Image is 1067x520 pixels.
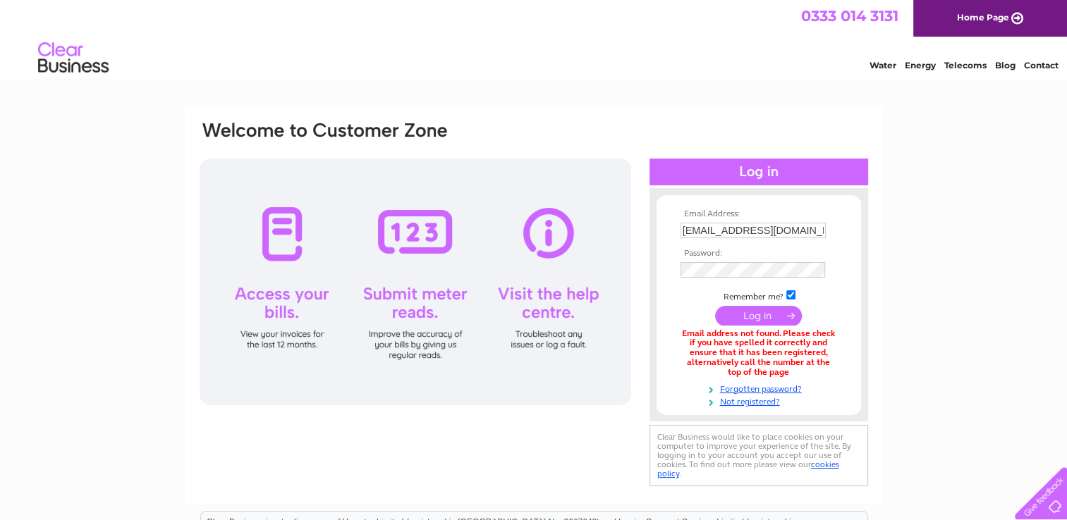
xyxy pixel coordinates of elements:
td: Remember me? [677,288,841,302]
a: Telecoms [944,60,987,70]
a: cookies policy [657,459,839,478]
a: Blog [995,60,1016,70]
a: Forgotten password? [681,381,841,395]
a: Not registered? [681,394,841,407]
th: Email Address: [677,209,841,219]
div: Clear Business is a trading name of Verastar Limited (registered in [GEOGRAPHIC_DATA] No. 3667643... [201,8,867,68]
a: 0333 014 3131 [801,7,898,25]
a: Energy [905,60,936,70]
div: Clear Business would like to place cookies on your computer to improve your experience of the sit... [650,425,868,486]
a: Water [870,60,896,70]
th: Password: [677,249,841,259]
div: Email address not found. Please check if you have spelled it correctly and ensure that it has bee... [681,329,837,378]
a: Contact [1024,60,1059,70]
input: Submit [715,306,802,326]
img: logo.png [37,37,109,80]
